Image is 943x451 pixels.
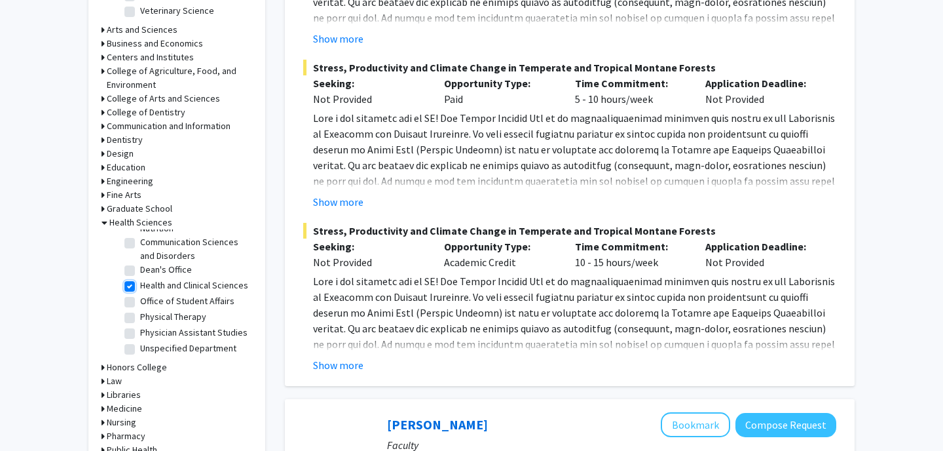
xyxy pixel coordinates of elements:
[140,263,192,277] label: Dean's Office
[10,392,56,441] iframe: Chat
[565,239,696,270] div: 10 - 15 hours/week
[140,294,234,308] label: Office of Student Affairs
[107,361,167,374] h3: Honors College
[434,239,565,270] div: Academic Credit
[107,161,145,174] h3: Education
[444,75,555,91] p: Opportunity Type:
[107,374,122,388] h3: Law
[107,416,136,429] h3: Nursing
[109,216,172,229] h3: Health Sciences
[313,194,363,210] button: Show more
[313,273,836,431] p: Lore i dol sitametc adi el SE! Doe Tempor Incidid Utl et do magnaaliquaenimad minimven quis nostr...
[107,37,203,50] h3: Business and Economics
[107,64,252,92] h3: College of Agriculture, Food, and Environment
[434,75,565,107] div: Paid
[140,310,206,324] label: Physical Therapy
[313,239,424,254] p: Seeking:
[140,4,214,18] label: Veterinary Science
[107,147,134,161] h3: Design
[107,174,153,188] h3: Engineering
[140,326,248,340] label: Physician Assistant Studies
[313,91,424,107] div: Not Provided
[107,92,220,106] h3: College of Arts and Sciences
[107,388,141,402] h3: Libraries
[705,239,817,254] p: Application Deadline:
[695,75,826,107] div: Not Provided
[107,50,194,64] h3: Centers and Institutes
[107,402,142,416] h3: Medicine
[313,75,424,91] p: Seeking:
[303,60,836,75] span: Stress, Productivity and Climate Change in Temperate and Tropical Montane Forests
[107,188,141,202] h3: Fine Arts
[575,75,686,91] p: Time Commitment:
[387,416,488,433] a: [PERSON_NAME]
[107,106,185,119] h3: College of Dentistry
[107,429,145,443] h3: Pharmacy
[140,279,248,292] label: Health and Clinical Sciences
[575,239,686,254] p: Time Commitment:
[313,31,363,47] button: Show more
[107,202,172,216] h3: Graduate School
[661,412,730,437] button: Add Malgorzata Chwatko to Bookmarks
[695,239,826,270] div: Not Provided
[140,342,236,355] label: Unspecified Department
[565,75,696,107] div: 5 - 10 hours/week
[313,357,363,373] button: Show more
[107,133,143,147] h3: Dentistry
[107,23,177,37] h3: Arts and Sciences
[303,223,836,239] span: Stress, Productivity and Climate Change in Temperate and Tropical Montane Forests
[444,239,555,254] p: Opportunity Type:
[735,413,836,437] button: Compose Request to Malgorzata Chwatko
[313,254,424,270] div: Not Provided
[705,75,817,91] p: Application Deadline:
[107,119,231,133] h3: Communication and Information
[313,110,836,267] p: Lore i dol sitametc adi el SE! Doe Tempor Incidid Utl et do magnaaliquaenimad minimven quis nostr...
[140,235,249,263] label: Communication Sciences and Disorders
